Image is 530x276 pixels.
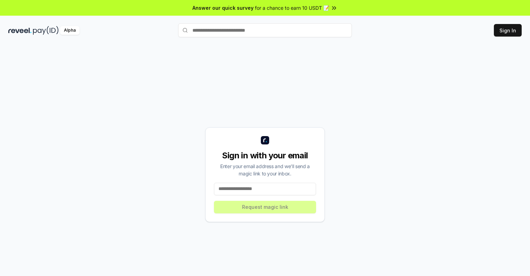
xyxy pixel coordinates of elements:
[261,136,269,144] img: logo_small
[255,4,329,11] span: for a chance to earn 10 USDT 📝
[494,24,522,37] button: Sign In
[8,26,32,35] img: reveel_dark
[60,26,80,35] div: Alpha
[33,26,59,35] img: pay_id
[214,163,316,177] div: Enter your email address and we’ll send a magic link to your inbox.
[192,4,254,11] span: Answer our quick survey
[214,150,316,161] div: Sign in with your email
